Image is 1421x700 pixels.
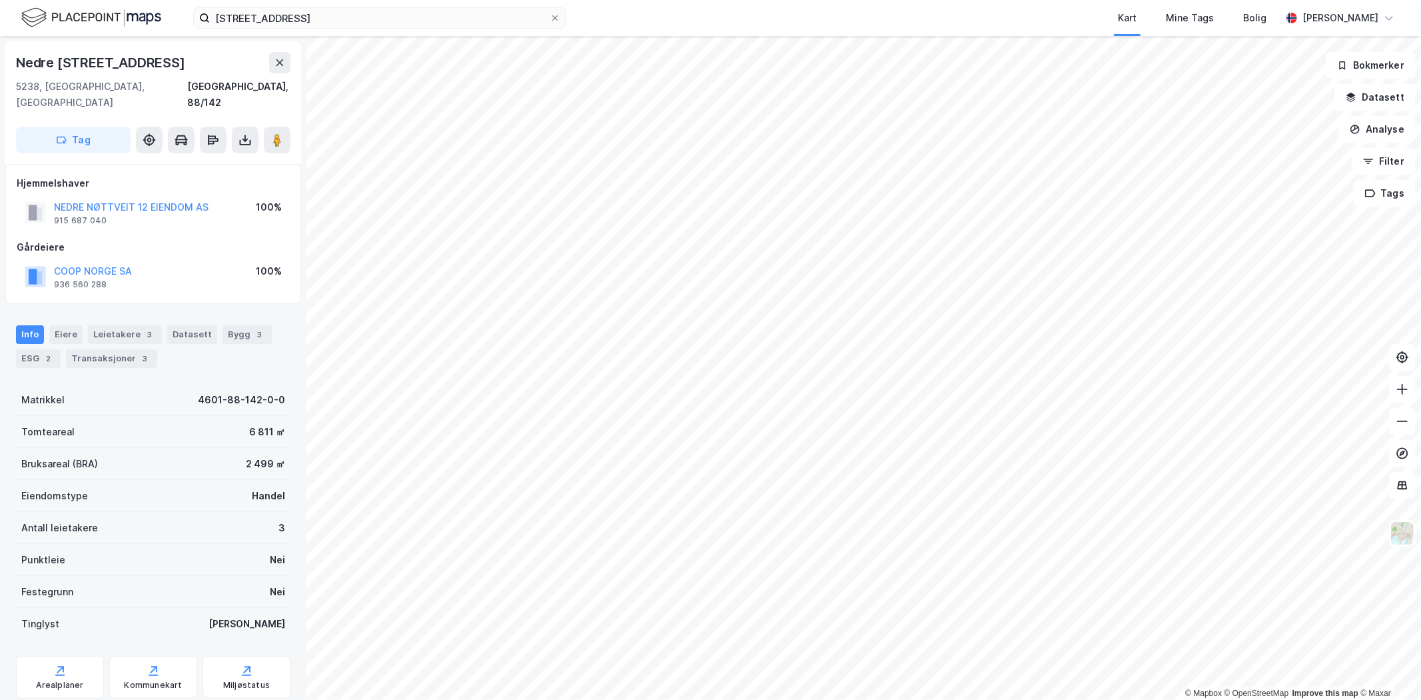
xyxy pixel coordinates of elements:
div: Transaksjoner [66,349,157,368]
div: Tinglyst [21,616,59,632]
div: Hjemmelshaver [17,175,290,191]
img: Z [1390,521,1415,546]
div: 2 [42,352,55,365]
div: 5238, [GEOGRAPHIC_DATA], [GEOGRAPHIC_DATA] [16,79,187,111]
div: 3 [278,520,285,536]
button: Bokmerker [1326,52,1416,79]
div: Eiendomstype [21,488,88,504]
button: Filter [1352,148,1416,175]
div: Miljøstatus [223,680,270,691]
div: 3 [253,328,266,341]
div: Mine Tags [1166,10,1214,26]
button: Tags [1354,180,1416,207]
div: Matrikkel [21,392,65,408]
img: logo.f888ab2527a4732fd821a326f86c7f29.svg [21,6,161,29]
a: Mapbox [1185,689,1222,698]
div: [PERSON_NAME] [1302,10,1378,26]
button: Tag [16,127,131,153]
div: Bolig [1243,10,1266,26]
div: Info [16,325,44,344]
div: Datasett [167,325,217,344]
div: Handel [252,488,285,504]
div: Bruksareal (BRA) [21,456,98,472]
input: Søk på adresse, matrikkel, gårdeiere, leietakere eller personer [210,8,550,28]
div: Nei [270,552,285,568]
button: Datasett [1334,84,1416,111]
div: 3 [139,352,152,365]
div: 936 560 288 [54,279,107,290]
div: ESG [16,349,61,368]
div: [PERSON_NAME] [209,616,285,632]
div: Kontrollprogram for chat [1354,636,1421,700]
a: Improve this map [1292,689,1358,698]
div: 100% [256,263,282,279]
div: Punktleie [21,552,65,568]
div: 4601-88-142-0-0 [198,392,285,408]
div: 915 687 040 [54,215,107,226]
div: Gårdeiere [17,239,290,255]
div: Kommunekart [124,680,182,691]
div: Nei [270,584,285,600]
div: Festegrunn [21,584,73,600]
div: Leietakere [88,325,162,344]
div: Nedre [STREET_ADDRESS] [16,52,188,73]
div: Kart [1118,10,1137,26]
button: Analyse [1338,116,1416,143]
div: 3 [143,328,157,341]
div: Tomteareal [21,424,75,440]
iframe: Chat Widget [1354,636,1421,700]
div: Eiere [49,325,83,344]
div: [GEOGRAPHIC_DATA], 88/142 [187,79,290,111]
div: Bygg [223,325,272,344]
div: 2 499 ㎡ [246,456,285,472]
div: Arealplaner [36,680,83,691]
div: Antall leietakere [21,520,98,536]
div: 100% [256,199,282,215]
a: OpenStreetMap [1224,689,1289,698]
div: 6 811 ㎡ [249,424,285,440]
